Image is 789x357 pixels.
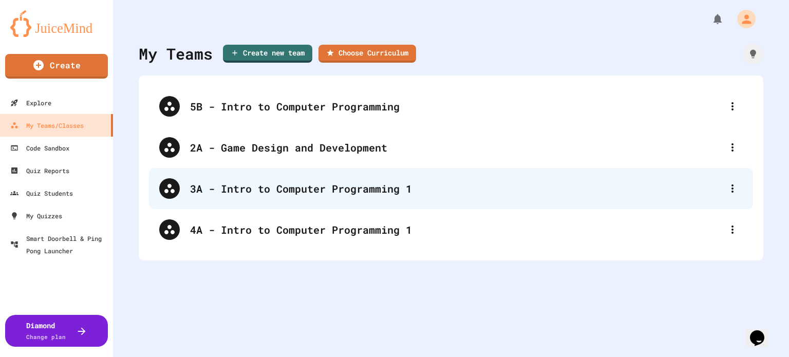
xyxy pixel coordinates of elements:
div: My Teams [139,42,213,65]
div: 3A - Intro to Computer Programming 1 [149,168,753,209]
img: logo-orange.svg [10,10,103,37]
div: Smart Doorbell & Ping Pong Launcher [10,232,109,257]
a: Choose Curriculum [318,45,416,63]
div: 4A - Intro to Computer Programming 1 [149,209,753,250]
div: Code Sandbox [10,142,69,154]
div: Quiz Reports [10,164,69,177]
div: 3A - Intro to Computer Programming 1 [190,181,722,196]
div: My Teams/Classes [10,119,84,131]
a: Create [5,54,108,79]
div: My Account [726,7,758,31]
div: 4A - Intro to Computer Programming 1 [190,222,722,237]
div: How it works [743,44,763,64]
div: 5B - Intro to Computer Programming [190,99,722,114]
button: DiamondChange plan [5,315,108,347]
div: My Notifications [692,10,726,28]
iframe: chat widget [746,316,779,347]
div: My Quizzes [10,210,62,222]
a: Create new team [223,45,312,63]
div: 5B - Intro to Computer Programming [149,86,753,127]
div: Diamond [26,320,66,342]
div: 2A - Game Design and Development [190,140,722,155]
div: 2A - Game Design and Development [149,127,753,168]
span: Change plan [26,333,66,341]
div: Quiz Students [10,187,73,199]
div: Explore [10,97,51,109]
